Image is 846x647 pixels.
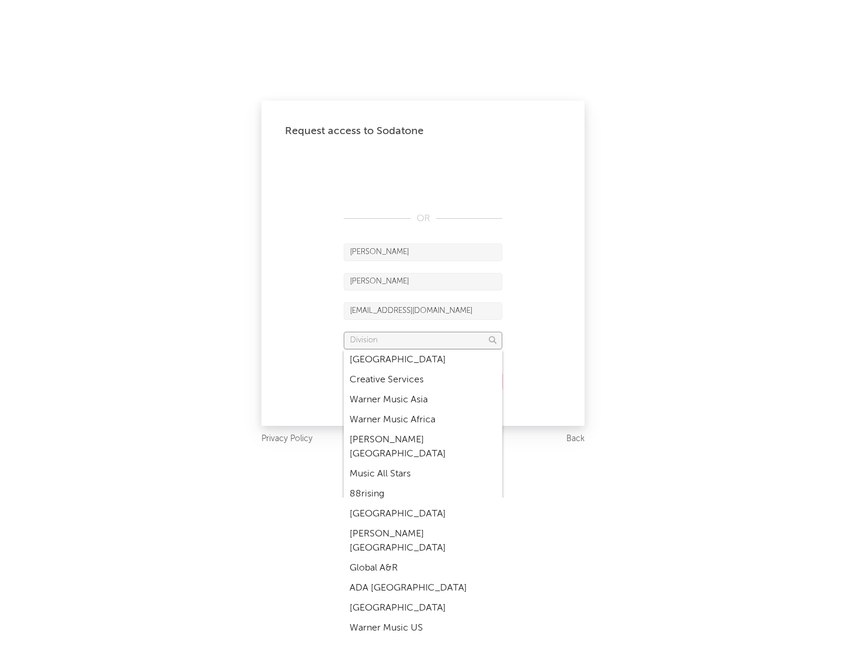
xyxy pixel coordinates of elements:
div: Warner Music US [344,618,502,638]
input: First Name [344,244,502,261]
a: Privacy Policy [261,432,313,446]
div: [PERSON_NAME] [GEOGRAPHIC_DATA] [344,430,502,464]
input: Last Name [344,273,502,291]
div: [PERSON_NAME] [GEOGRAPHIC_DATA] [344,524,502,558]
div: OR [344,212,502,226]
div: Global A&R [344,558,502,578]
input: Division [344,332,502,349]
div: 88rising [344,484,502,504]
div: [GEOGRAPHIC_DATA] [344,504,502,524]
div: Warner Music Asia [344,390,502,410]
div: ADA [GEOGRAPHIC_DATA] [344,578,502,598]
div: Request access to Sodatone [285,124,561,138]
a: Back [566,432,585,446]
div: Creative Services [344,370,502,390]
div: Music All Stars [344,464,502,484]
div: [GEOGRAPHIC_DATA] [344,598,502,618]
div: Warner Music Africa [344,410,502,430]
input: Email [344,302,502,320]
div: [GEOGRAPHIC_DATA] [344,350,502,370]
